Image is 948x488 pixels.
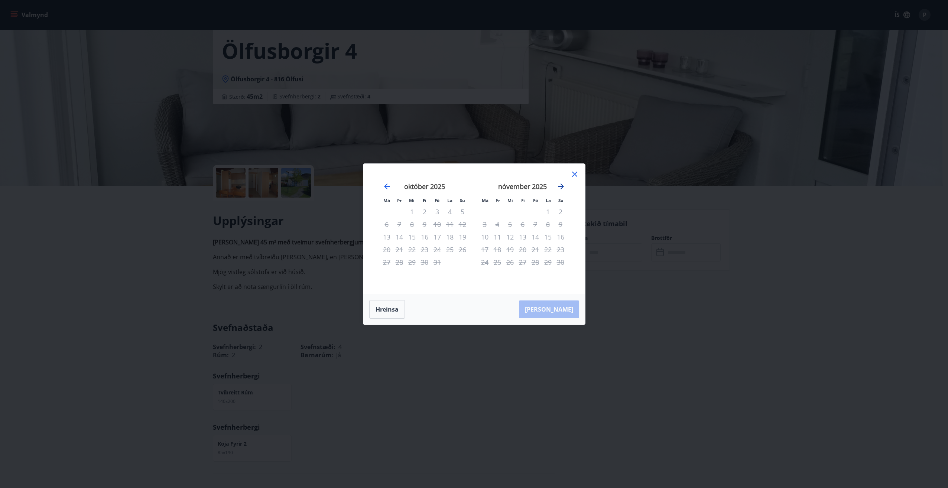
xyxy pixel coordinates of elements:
td: Not available. föstudagur, 28. nóvember 2025 [529,256,542,269]
td: Not available. laugardagur, 25. október 2025 [444,243,456,256]
td: Not available. mánudagur, 27. október 2025 [380,256,393,269]
td: Not available. laugardagur, 4. október 2025 [444,205,456,218]
td: Not available. fimmtudagur, 30. október 2025 [418,256,431,269]
small: Su [460,198,465,203]
td: Not available. fimmtudagur, 23. október 2025 [418,243,431,256]
small: La [546,198,551,203]
td: Not available. miðvikudagur, 22. október 2025 [406,243,418,256]
strong: nóvember 2025 [498,182,547,191]
td: Not available. mánudagur, 3. nóvember 2025 [478,218,491,231]
small: Má [482,198,488,203]
small: Mi [507,198,513,203]
td: Not available. laugardagur, 18. október 2025 [444,231,456,243]
td: Not available. föstudagur, 10. október 2025 [431,218,444,231]
td: Not available. fimmtudagur, 27. nóvember 2025 [516,256,529,269]
td: Not available. laugardagur, 8. nóvember 2025 [542,218,554,231]
small: Fö [435,198,439,203]
small: Mi [409,198,415,203]
td: Not available. þriðjudagur, 4. nóvember 2025 [491,218,504,231]
small: Má [383,198,390,203]
td: Not available. laugardagur, 29. nóvember 2025 [542,256,554,269]
td: Not available. föstudagur, 17. október 2025 [431,231,444,243]
td: Not available. miðvikudagur, 1. október 2025 [406,205,418,218]
td: Not available. þriðjudagur, 28. október 2025 [393,256,406,269]
td: Not available. sunnudagur, 2. nóvember 2025 [554,205,567,218]
td: Not available. mánudagur, 10. nóvember 2025 [478,231,491,243]
button: Hreinsa [369,300,405,319]
td: Not available. föstudagur, 24. október 2025 [431,243,444,256]
small: Þr [397,198,402,203]
td: Not available. sunnudagur, 16. nóvember 2025 [554,231,567,243]
td: Not available. miðvikudagur, 29. október 2025 [406,256,418,269]
td: Not available. föstudagur, 21. nóvember 2025 [529,243,542,256]
td: Not available. laugardagur, 15. nóvember 2025 [542,231,554,243]
td: Not available. miðvikudagur, 8. október 2025 [406,218,418,231]
td: Not available. miðvikudagur, 26. nóvember 2025 [504,256,516,269]
small: La [447,198,452,203]
td: Not available. fimmtudagur, 6. nóvember 2025 [516,218,529,231]
td: Not available. fimmtudagur, 2. október 2025 [418,205,431,218]
td: Not available. þriðjudagur, 25. nóvember 2025 [491,256,504,269]
td: Not available. þriðjudagur, 14. október 2025 [393,231,406,243]
td: Not available. miðvikudagur, 15. október 2025 [406,231,418,243]
td: Not available. fimmtudagur, 13. nóvember 2025 [516,231,529,243]
div: Move forward to switch to the next month. [556,182,565,191]
strong: október 2025 [404,182,445,191]
td: Not available. laugardagur, 1. nóvember 2025 [542,205,554,218]
td: Not available. sunnudagur, 23. nóvember 2025 [554,243,567,256]
td: Not available. fimmtudagur, 9. október 2025 [418,218,431,231]
td: Not available. laugardagur, 22. nóvember 2025 [542,243,554,256]
td: Not available. miðvikudagur, 12. nóvember 2025 [504,231,516,243]
td: Not available. mánudagur, 20. október 2025 [380,243,393,256]
td: Not available. þriðjudagur, 18. nóvember 2025 [491,243,504,256]
td: Not available. sunnudagur, 26. október 2025 [456,243,469,256]
small: Fi [521,198,525,203]
td: Not available. föstudagur, 3. október 2025 [431,205,444,218]
td: Not available. sunnudagur, 19. október 2025 [456,231,469,243]
td: Not available. föstudagur, 7. nóvember 2025 [529,218,542,231]
td: Not available. fimmtudagur, 20. nóvember 2025 [516,243,529,256]
td: Not available. mánudagur, 24. nóvember 2025 [478,256,491,269]
td: Not available. sunnudagur, 9. nóvember 2025 [554,218,567,231]
td: Not available. laugardagur, 11. október 2025 [444,218,456,231]
td: Not available. mánudagur, 13. október 2025 [380,231,393,243]
td: Not available. föstudagur, 31. október 2025 [431,256,444,269]
td: Not available. föstudagur, 14. nóvember 2025 [529,231,542,243]
td: Not available. miðvikudagur, 5. nóvember 2025 [504,218,516,231]
div: Calendar [372,173,576,285]
td: Not available. sunnudagur, 5. október 2025 [456,205,469,218]
td: Not available. þriðjudagur, 11. nóvember 2025 [491,231,504,243]
td: Not available. þriðjudagur, 7. október 2025 [393,218,406,231]
td: Not available. þriðjudagur, 21. október 2025 [393,243,406,256]
td: Not available. mánudagur, 6. október 2025 [380,218,393,231]
td: Not available. miðvikudagur, 19. nóvember 2025 [504,243,516,256]
small: Fi [423,198,426,203]
td: Not available. sunnudagur, 12. október 2025 [456,218,469,231]
small: Su [558,198,564,203]
td: Not available. fimmtudagur, 16. október 2025 [418,231,431,243]
td: Not available. sunnudagur, 30. nóvember 2025 [554,256,567,269]
td: Not available. mánudagur, 17. nóvember 2025 [478,243,491,256]
small: Þr [496,198,500,203]
div: Move backward to switch to the previous month. [383,182,392,191]
small: Fö [533,198,538,203]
